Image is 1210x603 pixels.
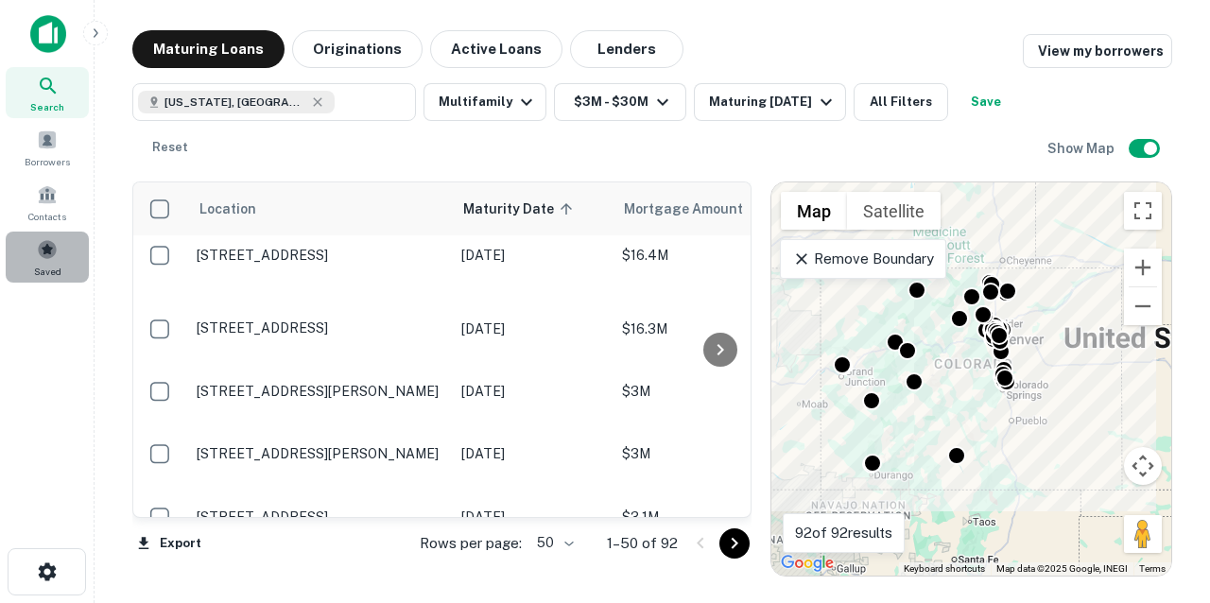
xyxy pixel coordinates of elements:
[622,245,811,266] p: $16.4M
[776,551,838,576] a: Open this area in Google Maps (opens a new window)
[719,528,750,559] button: Go to next page
[199,198,256,220] span: Location
[792,248,933,270] p: Remove Boundary
[570,30,683,68] button: Lenders
[187,182,452,235] th: Location
[34,264,61,279] span: Saved
[1124,249,1162,286] button: Zoom in
[30,99,64,114] span: Search
[452,182,613,235] th: Maturity Date
[956,83,1016,121] button: Save your search to get updates of matches that match your search criteria.
[30,15,66,53] img: capitalize-icon.png
[164,94,306,111] span: [US_STATE], [GEOGRAPHIC_DATA]
[847,192,941,230] button: Show satellite imagery
[622,319,811,339] p: $16.3M
[607,532,678,555] p: 1–50 of 92
[771,182,1171,576] div: 0 0
[776,551,838,576] img: Google
[463,198,579,220] span: Maturity Date
[132,529,206,558] button: Export
[197,508,442,525] p: [STREET_ADDRESS]
[461,245,603,266] p: [DATE]
[529,529,577,557] div: 50
[622,381,811,402] p: $3M
[622,443,811,464] p: $3M
[197,319,442,336] p: [STREET_ADDRESS]
[1047,138,1117,159] h6: Show Map
[6,177,89,228] a: Contacts
[1023,34,1172,68] a: View my borrowers
[292,30,423,68] button: Originations
[461,443,603,464] p: [DATE]
[694,83,846,121] button: Maturing [DATE]
[28,209,66,224] span: Contacts
[197,383,442,400] p: [STREET_ADDRESS][PERSON_NAME]
[430,30,562,68] button: Active Loans
[25,154,70,169] span: Borrowers
[6,232,89,283] a: Saved
[461,381,603,402] p: [DATE]
[1124,192,1162,230] button: Toggle fullscreen view
[1139,563,1166,574] a: Terms (opens in new tab)
[423,83,546,121] button: Multifamily
[781,192,847,230] button: Show street map
[904,562,985,576] button: Keyboard shortcuts
[709,91,838,113] div: Maturing [DATE]
[197,247,442,264] p: [STREET_ADDRESS]
[613,182,821,235] th: Mortgage Amount
[461,507,603,527] p: [DATE]
[461,319,603,339] p: [DATE]
[996,563,1128,574] span: Map data ©2025 Google, INEGI
[624,198,768,220] span: Mortgage Amount
[420,532,522,555] p: Rows per page:
[6,67,89,118] a: Search
[554,83,686,121] button: $3M - $30M
[197,445,442,462] p: [STREET_ADDRESS][PERSON_NAME]
[1124,447,1162,485] button: Map camera controls
[854,83,948,121] button: All Filters
[6,122,89,173] a: Borrowers
[140,129,200,166] button: Reset
[622,507,811,527] p: $3.1M
[132,30,285,68] button: Maturing Loans
[1124,287,1162,325] button: Zoom out
[1115,452,1210,543] iframe: Chat Widget
[795,522,892,544] p: 92 of 92 results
